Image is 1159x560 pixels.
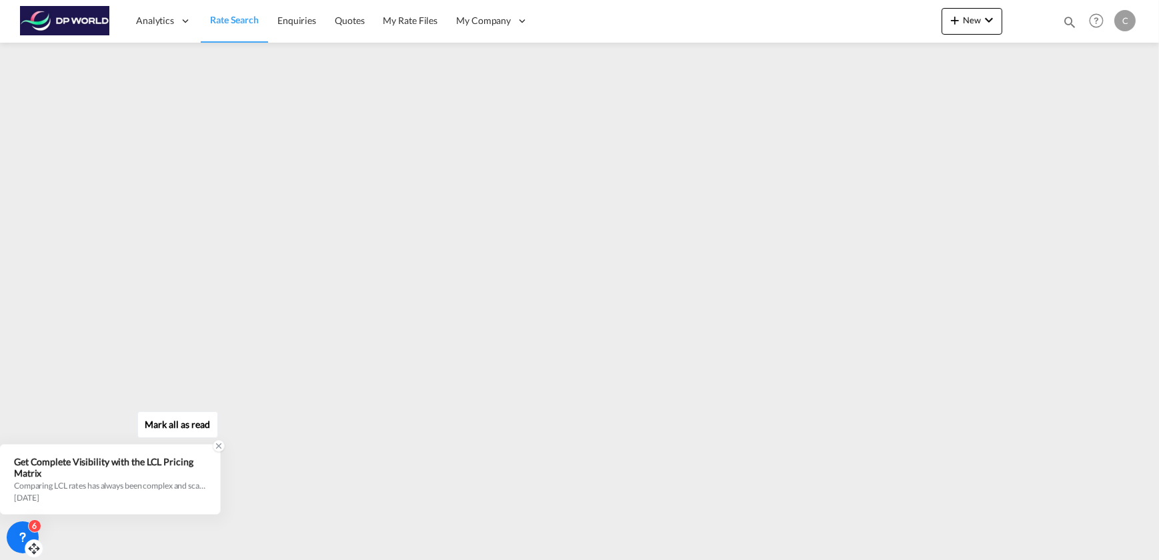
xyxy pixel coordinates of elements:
[335,15,364,26] span: Quotes
[1062,15,1077,35] div: icon-magnify
[947,15,997,25] span: New
[1114,10,1136,31] div: C
[210,14,259,25] span: Rate Search
[20,6,110,36] img: c08ca190194411f088ed0f3ba295208c.png
[1085,9,1114,33] div: Help
[942,8,1002,35] button: icon-plus 400-fgNewicon-chevron-down
[947,12,963,28] md-icon: icon-plus 400-fg
[277,15,316,26] span: Enquiries
[981,12,997,28] md-icon: icon-chevron-down
[456,14,511,27] span: My Company
[136,14,174,27] span: Analytics
[1062,15,1077,29] md-icon: icon-magnify
[1085,9,1108,32] span: Help
[383,15,438,26] span: My Rate Files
